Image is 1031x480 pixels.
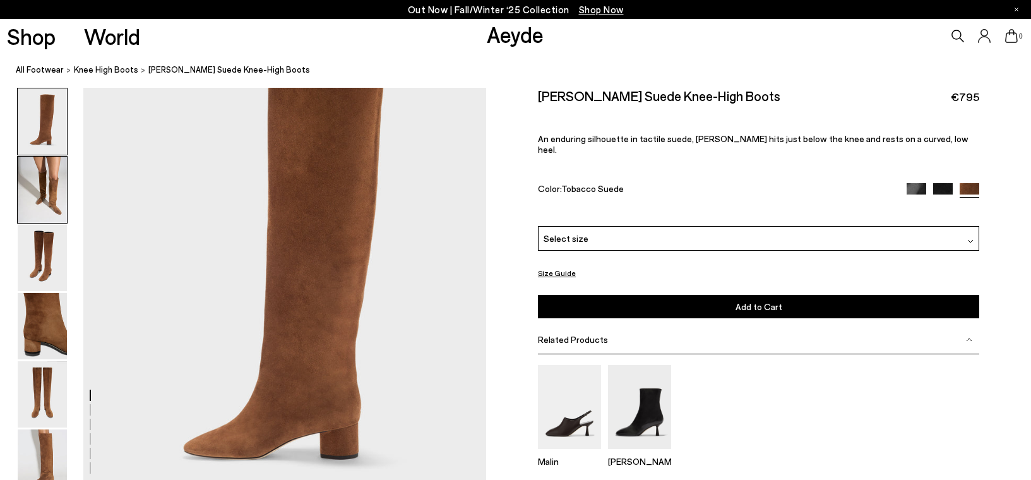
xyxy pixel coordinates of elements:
[966,337,972,343] img: svg%3E
[18,361,67,428] img: Willa Suede Knee-High Boots - Image 5
[608,440,671,467] a: Dorothy Soft Sock Boots [PERSON_NAME]
[951,89,979,105] span: €795
[538,440,601,467] a: Malin Slingback Mules Malin
[1018,33,1024,40] span: 0
[16,53,1031,88] nav: breadcrumb
[544,232,588,245] span: Select size
[538,183,892,198] div: Color:
[18,225,67,291] img: Willa Suede Knee-High Boots - Image 3
[18,293,67,359] img: Willa Suede Knee-High Boots - Image 4
[487,21,544,47] a: Aeyde
[608,456,671,467] p: [PERSON_NAME]
[18,88,67,155] img: Willa Suede Knee-High Boots - Image 1
[538,265,576,281] button: Size Guide
[579,4,624,15] span: Navigate to /collections/new-in
[538,365,601,449] img: Malin Slingback Mules
[408,2,624,18] p: Out Now | Fall/Winter ‘25 Collection
[608,365,671,449] img: Dorothy Soft Sock Boots
[538,133,968,155] span: An enduring silhouette in tactile suede, [PERSON_NAME] hits just below the knee and rests on a cu...
[74,63,138,76] a: knee high boots
[84,25,140,47] a: World
[561,183,624,194] span: Tobacco Suede
[736,301,782,312] span: Add to Cart
[7,25,56,47] a: Shop
[538,295,979,318] button: Add to Cart
[967,237,974,244] img: svg%3E
[18,157,67,223] img: Willa Suede Knee-High Boots - Image 2
[148,63,310,76] span: [PERSON_NAME] Suede Knee-High Boots
[16,63,64,76] a: All Footwear
[538,88,780,104] h2: [PERSON_NAME] Suede Knee-High Boots
[1005,29,1018,43] a: 0
[538,456,601,467] p: Malin
[538,334,608,345] span: Related Products
[74,64,138,75] span: knee high boots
